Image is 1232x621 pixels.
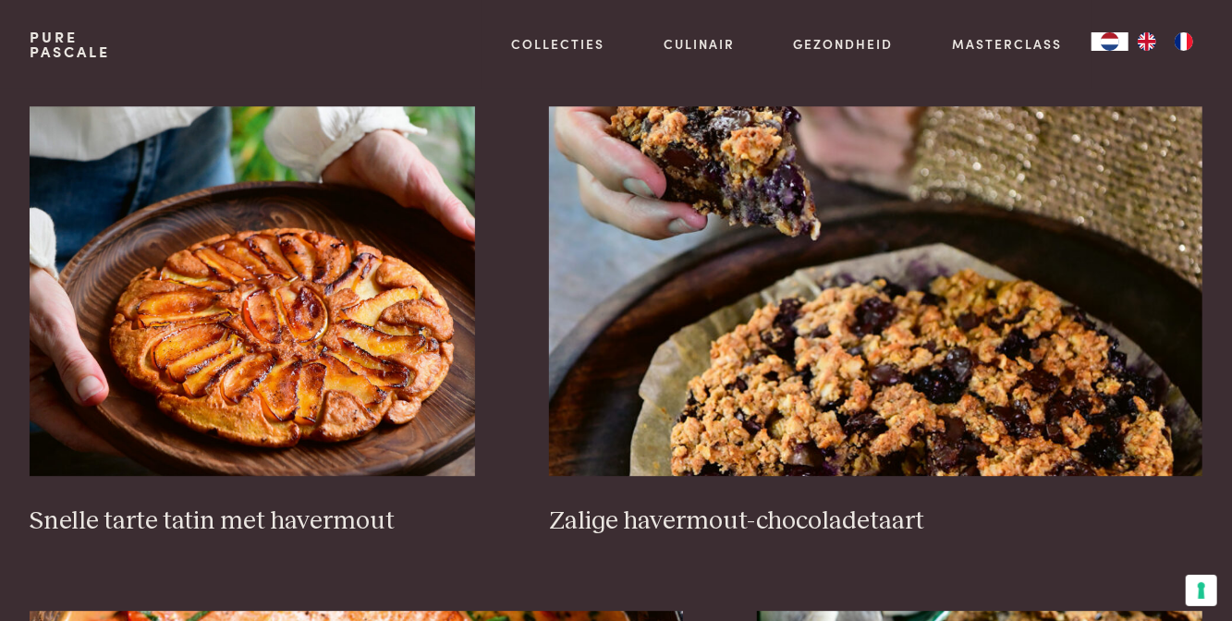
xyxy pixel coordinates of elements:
aside: Language selected: Nederlands [1092,32,1202,51]
img: Snelle tarte tatin met havermout [30,106,475,476]
a: Gezondheid [794,34,894,54]
a: FR [1165,32,1202,51]
button: Uw voorkeuren voor toestemming voor trackingtechnologieën [1186,575,1217,606]
h3: Zalige havermout-chocoladetaart [549,505,1202,538]
img: Zalige havermout-chocoladetaart [549,106,1202,476]
a: NL [1092,32,1128,51]
a: Collecties [511,34,604,54]
a: EN [1128,32,1165,51]
a: Snelle tarte tatin met havermout Snelle tarte tatin met havermout [30,106,475,537]
h3: Snelle tarte tatin met havermout [30,505,475,538]
a: Masterclass [952,34,1062,54]
ul: Language list [1128,32,1202,51]
a: PurePascale [30,30,110,59]
a: Culinair [664,34,735,54]
div: Language [1092,32,1128,51]
a: Zalige havermout-chocoladetaart Zalige havermout-chocoladetaart [549,106,1202,537]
